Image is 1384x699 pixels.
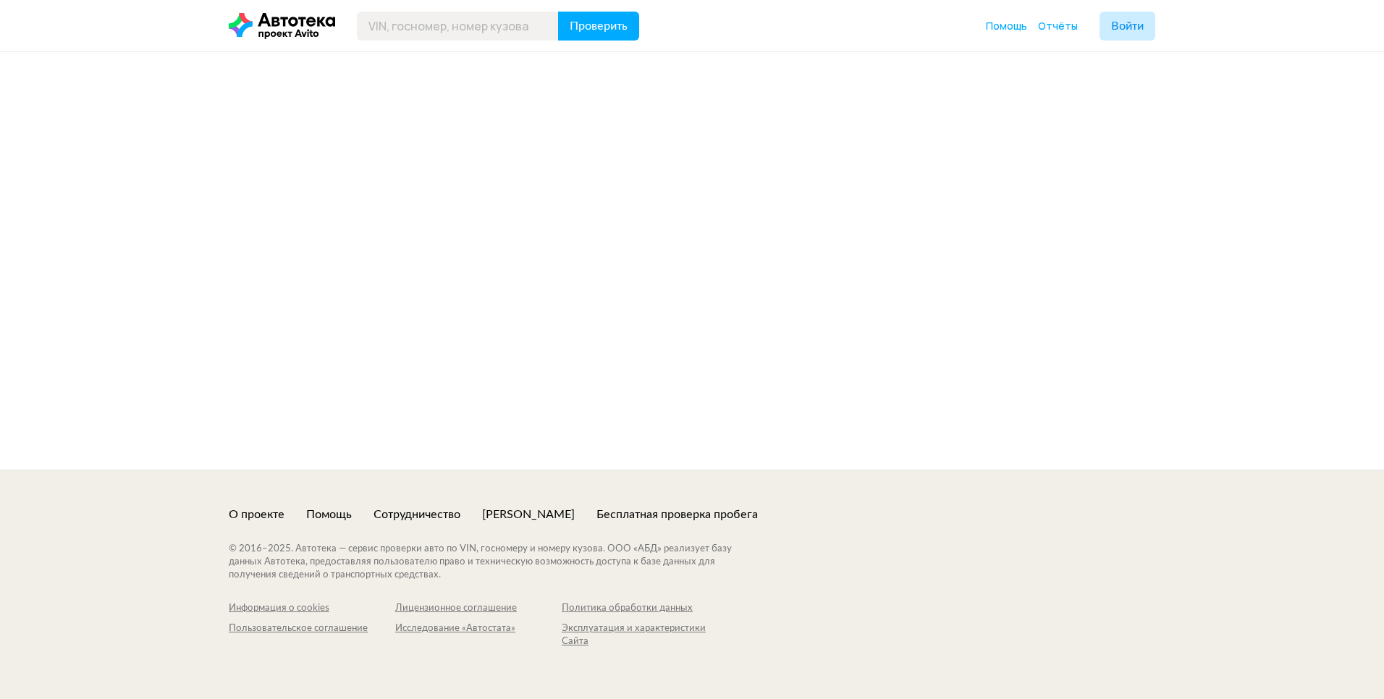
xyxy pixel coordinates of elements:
button: Проверить [558,12,639,41]
input: VIN, госномер, номер кузова [357,12,559,41]
a: О проекте [229,507,284,522]
a: Информация о cookies [229,602,395,615]
a: Сотрудничество [374,507,460,522]
span: Проверить [570,20,628,32]
a: Лицензионное соглашение [395,602,562,615]
div: Пользовательское соглашение [229,622,395,635]
a: [PERSON_NAME] [482,507,575,522]
a: Исследование «Автостата» [395,622,562,648]
a: Отчёты [1038,19,1078,33]
a: Политика обработки данных [562,602,728,615]
button: Войти [1100,12,1155,41]
span: Войти [1111,20,1144,32]
div: © 2016– 2025 . Автотека — сервис проверки авто по VIN, госномеру и номеру кузова. ООО «АБД» реали... [229,543,761,582]
a: Пользовательское соглашение [229,622,395,648]
a: Бесплатная проверка пробега [596,507,758,522]
a: Эксплуатация и характеристики Сайта [562,622,728,648]
div: Исследование «Автостата» [395,622,562,635]
a: Помощь [986,19,1027,33]
a: Помощь [306,507,352,522]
